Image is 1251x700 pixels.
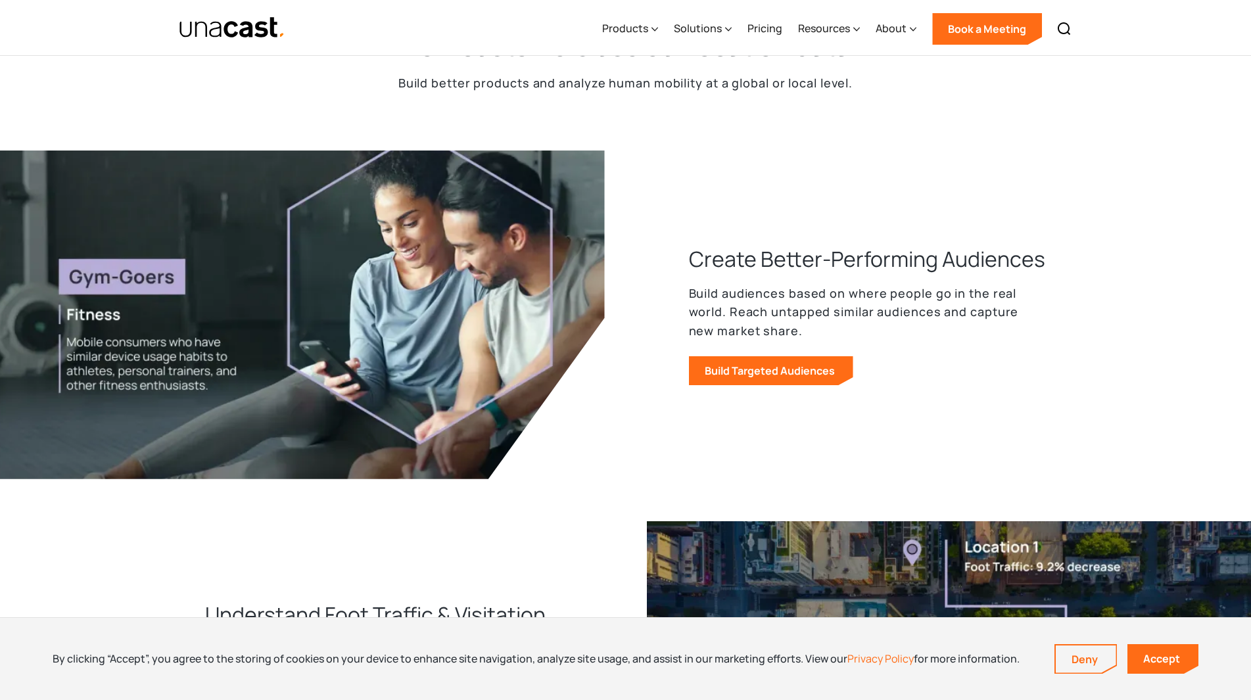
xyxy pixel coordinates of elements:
p: Build better products and analyze human mobility at a global or local level. [398,74,853,93]
a: Privacy Policy [847,651,914,666]
h3: Create Better-Performing Audiences [689,245,1045,273]
div: Products [602,2,658,56]
img: Unacast text logo [179,16,286,39]
div: Products [602,20,648,36]
div: Resources [798,20,850,36]
a: Book a Meeting [932,13,1042,45]
div: Solutions [674,2,732,56]
div: Resources [798,2,860,56]
h2: How customers use our location data [402,29,850,63]
h3: Understand Foot Traffic & Visitation Trends [205,600,563,658]
img: Search icon [1056,21,1072,37]
a: Pricing [747,2,782,56]
div: About [876,20,907,36]
a: Build Targeted Audiences [689,356,853,385]
p: Build audiences based on where people go in the real world. Reach untapped similar audiences and ... [689,284,1047,340]
a: Deny [1056,645,1116,673]
a: Accept [1127,644,1198,674]
a: home [179,16,286,39]
div: By clicking “Accept”, you agree to the storing of cookies on your device to enhance site navigati... [53,651,1020,666]
div: About [876,2,916,56]
div: Solutions [674,20,722,36]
